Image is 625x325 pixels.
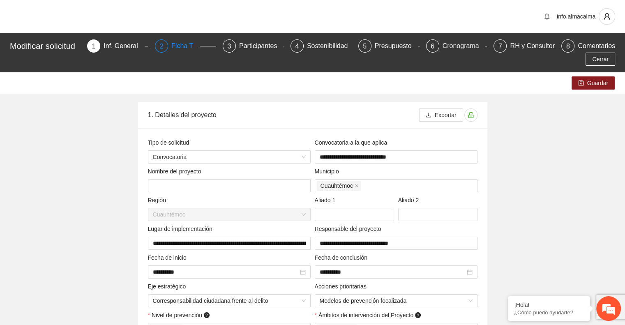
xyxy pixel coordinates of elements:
[398,196,422,205] span: Aliado 2
[4,224,157,253] textarea: Escriba su mensaje y pulse “Intro”
[465,112,477,118] span: unlock
[541,13,553,20] span: bell
[148,103,419,127] div: 1. Detalles del proyecto
[592,55,609,64] span: Cerrar
[318,311,422,320] span: Ámbitos de intervención del Proyecto
[148,167,205,176] span: Nombre del proyecto
[148,224,216,233] span: Lugar de implementación
[155,39,216,53] div: 2Ficha T
[148,282,189,291] span: Eje estratégico
[135,4,155,24] div: Minimizar ventana de chat en vivo
[419,108,463,122] button: downloadExportar
[204,312,210,318] span: question-circle
[321,181,353,190] span: Cuauhtémoc
[43,42,138,53] div: Chatee con nosotros ahora
[435,111,457,120] span: Exportar
[315,167,342,176] span: Municipio
[363,43,367,50] span: 5
[578,80,584,87] span: save
[566,43,570,50] span: 8
[315,196,339,205] span: Aliado 1
[307,39,355,53] div: Sostenibilidad
[315,138,390,147] span: Convocatoria a la que aplica
[599,8,615,25] button: user
[426,112,431,119] span: download
[572,76,615,90] button: saveGuardar
[87,39,148,53] div: 1Inf. General
[514,309,584,316] p: ¿Cómo puedo ayudarte?
[464,108,477,122] button: unlock
[514,302,584,308] div: ¡Hola!
[375,39,418,53] div: Presupuesto
[426,39,487,53] div: 6Cronograma
[443,39,486,53] div: Cronograma
[431,43,434,50] span: 6
[498,43,502,50] span: 7
[160,43,164,50] span: 2
[317,181,361,191] span: Cuauhtémoc
[315,253,371,262] span: Fecha de conclusión
[171,39,200,53] div: Ficha T
[239,39,284,53] div: Participantes
[561,39,615,53] div: 8Comentarios
[557,13,595,20] span: info.almacalma
[295,43,299,50] span: 4
[148,196,169,205] span: Región
[355,184,359,188] span: close
[227,43,231,50] span: 3
[587,78,608,88] span: Guardar
[320,295,473,307] span: Modelos de prevención focalizada
[148,253,190,262] span: Fecha de inicio
[494,39,555,53] div: 7RH y Consultores
[315,224,385,233] span: Responsable del proyecto
[48,110,113,193] span: Estamos en línea.
[153,151,306,163] span: Convocatoria
[358,39,420,53] div: 5Presupuesto
[153,208,306,221] span: Cuauhtémoc
[315,282,370,291] span: Acciones prioritarias
[104,39,145,53] div: Inf. General
[586,53,615,66] button: Cerrar
[578,39,615,53] div: Comentarios
[291,39,352,53] div: 4Sostenibilidad
[152,311,211,320] span: Nivel de prevención
[510,39,568,53] div: RH y Consultores
[599,13,615,20] span: user
[223,39,284,53] div: 3Participantes
[415,312,421,318] span: question-circle
[153,295,306,307] span: Corresponsabilidad ciudadana frente al delito
[148,138,192,147] span: Tipo de solicitud
[540,10,554,23] button: bell
[92,43,96,50] span: 1
[10,39,82,53] div: Modificar solicitud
